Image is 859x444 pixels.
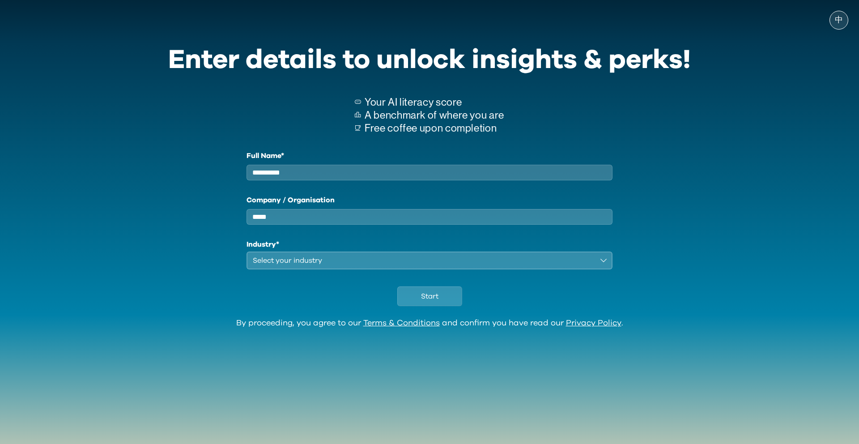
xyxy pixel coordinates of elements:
label: Company / Organisation [247,195,612,205]
div: Enter details to unlock insights & perks! [168,38,691,81]
p: Your AI literacy score [365,96,504,109]
a: Privacy Policy [566,319,621,327]
div: Select your industry [253,255,594,266]
h1: Industry* [247,239,612,250]
button: Start [397,286,462,306]
p: Free coffee upon completion [365,122,504,135]
label: Full Name* [247,150,612,161]
div: By proceeding, you agree to our and confirm you have read our . [236,319,623,329]
span: Start [421,291,438,302]
a: Terms & Conditions [363,319,440,327]
span: 中 [835,16,843,25]
button: Select your industry [247,252,612,269]
p: A benchmark of where you are [365,109,504,122]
